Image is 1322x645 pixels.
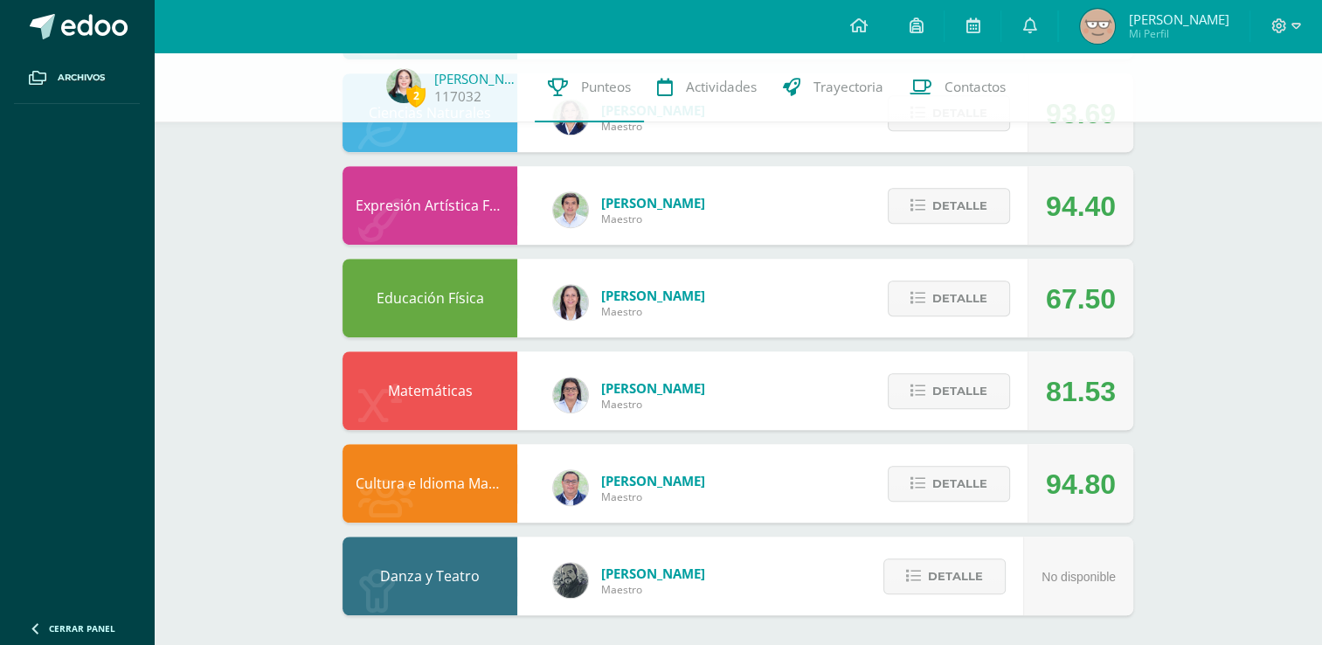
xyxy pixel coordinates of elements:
span: Punteos [581,78,631,96]
button: Detalle [888,466,1010,502]
span: 2 [406,85,426,107]
div: 94.40 [1046,167,1116,246]
div: 81.53 [1046,352,1116,431]
a: Actividades [644,52,770,122]
div: Expresión Artística FORMACIÓN MUSICAL [343,166,517,245]
div: Educación Física [343,259,517,337]
div: 67.50 [1046,260,1116,338]
span: Detalle [932,468,987,500]
span: Maestro [601,119,705,134]
span: [PERSON_NAME] [601,379,705,397]
span: Cerrar panel [49,622,115,635]
span: [PERSON_NAME] [601,287,705,304]
span: Actividades [686,78,757,96]
span: No disponible [1042,570,1116,584]
div: Danza y Teatro [343,537,517,615]
button: Detalle [888,373,1010,409]
span: Maestro [601,489,705,504]
span: Mi Perfil [1128,26,1229,41]
span: [PERSON_NAME] [601,472,705,489]
img: 8ba24283638e9cc0823fe7e8b79ee805.png [553,563,588,598]
span: Maestro [601,304,705,319]
a: Contactos [896,52,1019,122]
a: Punteos [535,52,644,122]
span: [PERSON_NAME] [1128,10,1229,28]
span: Detalle [932,375,987,407]
img: cc3a47114ec549f5acc0a5e2bcb9fd2f.png [1080,9,1115,44]
button: Detalle [888,281,1010,316]
span: Maestro [601,582,705,597]
span: Maestro [601,212,705,226]
a: Archivos [14,52,140,104]
span: Contactos [945,78,1006,96]
div: Cultura e Idioma Maya, Garífuna o Xinka [343,444,517,523]
button: Detalle [888,188,1010,224]
span: Detalle [928,560,983,593]
button: Detalle [883,558,1006,594]
span: Maestro [601,397,705,412]
span: Detalle [932,190,987,222]
a: [PERSON_NAME] [434,70,522,87]
span: [PERSON_NAME] [601,565,705,582]
span: Archivos [58,71,105,85]
img: 341d98b4af7301a051bfb6365f8299c3.png [553,378,588,413]
span: Detalle [932,282,987,315]
div: Matemáticas [343,351,517,430]
span: [PERSON_NAME] [601,194,705,212]
img: 8e3dba6cfc057293c5db5c78f6d0205d.png [553,192,588,227]
a: Trayectoria [770,52,896,122]
img: a1bd628bc8d77c2df3a53a2f900e792b.png [386,68,421,103]
div: 94.80 [1046,445,1116,524]
span: Trayectoria [813,78,883,96]
img: c1c1b07ef08c5b34f56a5eb7b3c08b85.png [553,470,588,505]
a: 117032 [434,87,481,106]
img: f77eda19ab9d4901e6803b4611072024.png [553,285,588,320]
